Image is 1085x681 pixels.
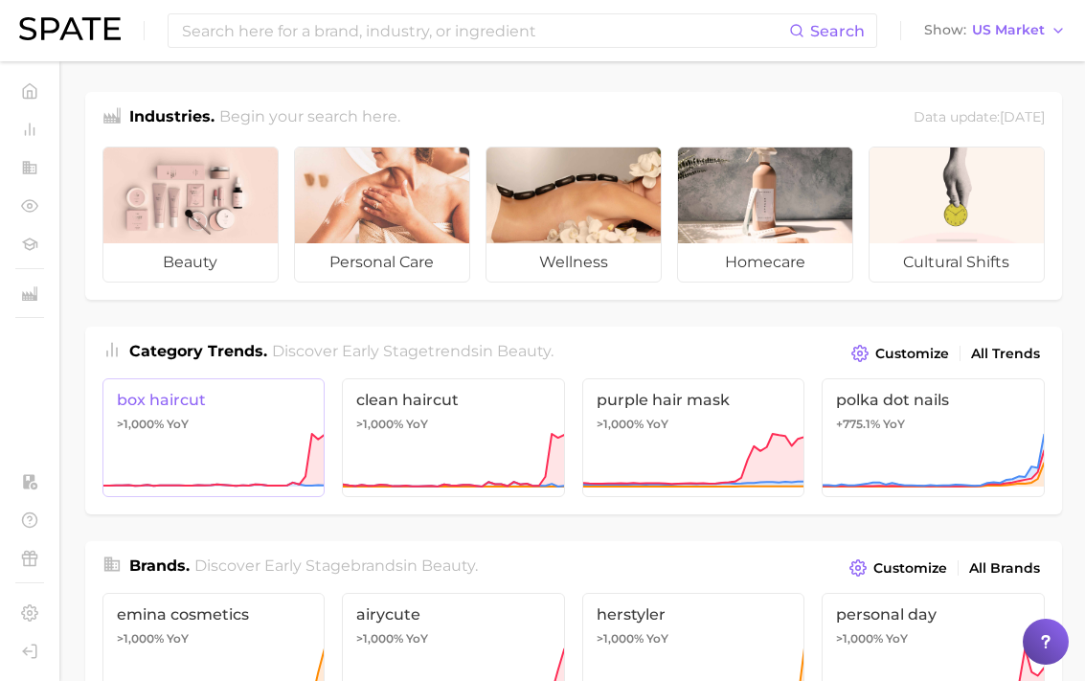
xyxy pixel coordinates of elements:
span: airycute [356,605,551,624]
span: beauty [103,243,278,282]
span: Category Trends . [129,342,267,360]
span: homecare [678,243,852,282]
img: SPATE [19,17,121,40]
a: wellness [486,147,662,283]
span: beauty [497,342,551,360]
span: Discover Early Stage brands in . [194,556,478,575]
span: emina cosmetics [117,605,311,624]
span: >1,000% [117,417,164,431]
input: Search here for a brand, industry, or ingredient [180,14,789,47]
span: YoY [406,631,428,647]
span: Search [810,22,865,40]
span: YoY [406,417,428,432]
span: >1,000% [356,417,403,431]
a: All Brands [964,556,1045,581]
span: >1,000% [836,631,883,646]
span: herstyler [597,605,791,624]
a: cultural shifts [869,147,1045,283]
a: clean haircut>1,000% YoY [342,378,565,497]
span: >1,000% [356,631,403,646]
span: YoY [886,631,908,647]
span: YoY [646,631,668,647]
span: polka dot nails [836,391,1030,409]
span: >1,000% [117,631,164,646]
span: YoY [167,631,189,647]
a: beauty [102,147,279,283]
span: cultural shifts [870,243,1044,282]
span: personal day [836,605,1030,624]
a: All Trends [966,341,1045,367]
h1: Industries. [129,105,215,131]
a: box haircut>1,000% YoY [102,378,326,497]
span: Customize [873,560,947,577]
span: All Brands [969,560,1040,577]
span: Discover Early Stage trends in . [272,342,554,360]
span: YoY [646,417,668,432]
span: wellness [486,243,661,282]
span: purple hair mask [597,391,791,409]
button: ShowUS Market [919,18,1071,43]
span: >1,000% [597,631,644,646]
span: clean haircut [356,391,551,409]
div: Data update: [DATE] [914,105,1045,131]
span: YoY [883,417,905,432]
span: >1,000% [597,417,644,431]
span: personal care [295,243,469,282]
span: beauty [421,556,475,575]
a: homecare [677,147,853,283]
span: YoY [167,417,189,432]
span: US Market [972,25,1045,35]
span: Show [924,25,966,35]
span: box haircut [117,391,311,409]
h2: Begin your search here. [219,105,400,131]
a: purple hair mask>1,000% YoY [582,378,805,497]
button: Customize [845,555,951,581]
a: personal care [294,147,470,283]
a: Log out. Currently logged in with e-mail rachel@basebeauty.com. [15,637,44,666]
span: Brands . [129,556,190,575]
span: Customize [875,346,949,362]
button: Customize [847,340,953,367]
span: +775.1% [836,417,880,431]
span: All Trends [971,346,1040,362]
a: polka dot nails+775.1% YoY [822,378,1045,497]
